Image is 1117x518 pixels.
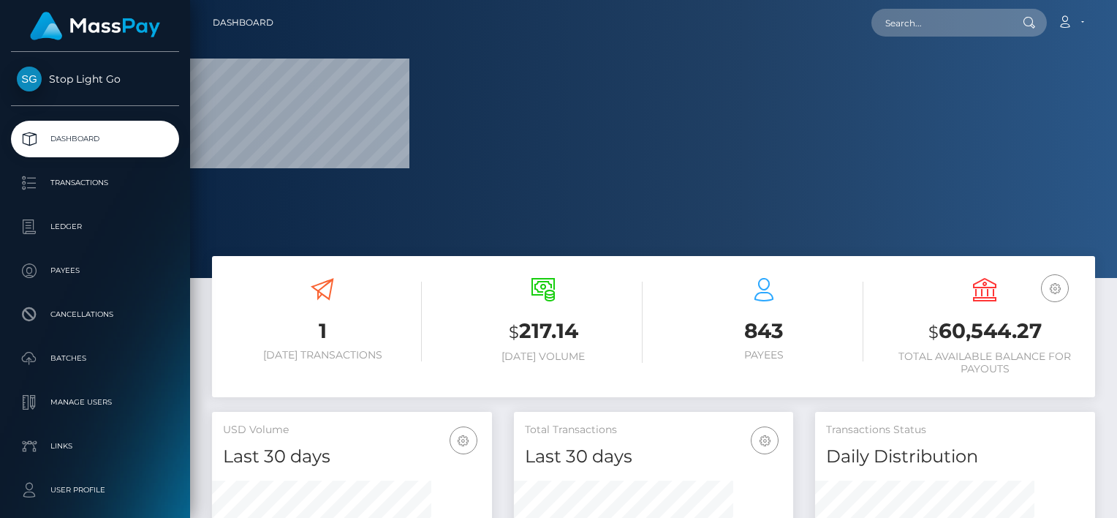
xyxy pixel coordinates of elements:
[11,72,179,86] span: Stop Light Go
[30,12,160,40] img: MassPay Logo
[17,216,173,238] p: Ledger
[11,472,179,508] a: User Profile
[11,209,179,245] a: Ledger
[223,349,422,361] h6: [DATE] Transactions
[826,423,1084,438] h5: Transactions Status
[17,479,173,501] p: User Profile
[17,128,173,150] p: Dashboard
[11,121,179,157] a: Dashboard
[11,384,179,421] a: Manage Users
[444,317,643,347] h3: 217.14
[223,423,481,438] h5: USD Volume
[17,348,173,369] p: Batches
[525,444,783,470] h4: Last 30 days
[17,391,173,413] p: Manage Users
[223,317,422,345] h3: 1
[664,317,863,345] h3: 843
[223,444,481,470] h4: Last 30 days
[871,9,1009,37] input: Search...
[525,423,783,438] h5: Total Transactions
[213,7,273,38] a: Dashboard
[11,428,179,465] a: Links
[664,349,863,361] h6: Payees
[17,435,173,457] p: Links
[17,304,173,326] p: Cancellations
[885,350,1084,375] h6: Total Available Balance for Payouts
[11,296,179,333] a: Cancellations
[17,67,42,91] img: Stop Light Go
[444,350,643,363] h6: [DATE] Volume
[509,322,519,342] small: $
[17,172,173,194] p: Transactions
[885,317,1084,347] h3: 60,544.27
[17,260,173,282] p: Payees
[826,444,1084,470] h4: Daily Distribution
[11,340,179,377] a: Batches
[928,322,939,342] small: $
[11,252,179,289] a: Payees
[11,165,179,201] a: Transactions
